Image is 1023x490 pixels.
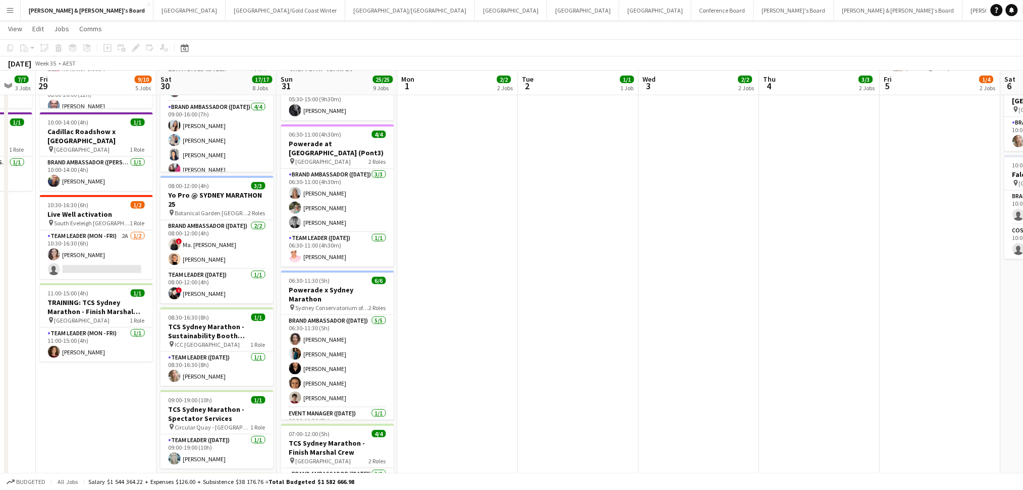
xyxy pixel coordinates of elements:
[75,22,106,35] a: Comms
[28,22,48,35] a: Edit
[153,1,226,20] button: [GEOGRAPHIC_DATA]
[160,322,274,340] h3: TCS Sydney Marathon - Sustainability Booth Support
[160,308,274,386] app-job-card: 08:30-16:30 (8h)1/1TCS Sydney Marathon - Sustainability Booth Support ICC [GEOGRAPHIC_DATA]1 Role...
[296,457,351,465] span: [GEOGRAPHIC_DATA]
[281,271,394,420] app-job-card: 06:30-11:30 (5h)6/6Powerade x Sydney Marathon Sydney Conservatorium of Music2 RolesBrand Ambassad...
[131,289,145,297] span: 1/1
[56,478,80,485] span: All jobs
[175,341,240,348] span: ICC [GEOGRAPHIC_DATA]
[160,352,274,386] app-card-role: Team Leader ([DATE])1/108:30-16:30 (8h)[PERSON_NAME]
[63,59,76,67] div: AEST
[4,22,26,35] a: View
[251,341,265,348] span: 1 Role
[281,232,394,267] app-card-role: Team Leader ([DATE])1/106:30-11:00 (4h30m)[PERSON_NAME]
[289,430,330,438] span: 07:00-12:00 (5h)
[16,478,45,485] span: Budgeted
[40,283,153,362] app-job-card: 11:00-15:00 (4h)1/1TRAINING: TCS Sydney Marathon - Finish Marshal Crew [GEOGRAPHIC_DATA]1 RoleTea...
[40,230,153,279] app-card-role: Team Leader (Mon - Fri)2A1/210:30-16:30 (6h)[PERSON_NAME]
[32,24,44,33] span: Edit
[251,396,265,404] span: 1/1
[281,408,394,442] app-card-role: Event Manager ([DATE])1/106:30-11:30 (5h)
[176,287,182,293] span: !
[345,1,475,20] button: [GEOGRAPHIC_DATA]/[GEOGRAPHIC_DATA]
[40,328,153,362] app-card-role: Team Leader (Mon - Fri)1/111:00-15:00 (4h)[PERSON_NAME]
[281,439,394,457] h3: TCS Sydney Marathon - Finish Marshal Crew
[55,317,110,324] span: [GEOGRAPHIC_DATA]
[369,304,386,312] span: 2 Roles
[251,314,265,321] span: 1/1
[281,315,394,408] app-card-role: Brand Ambassador ([DATE])5/506:30-11:30 (5h)[PERSON_NAME][PERSON_NAME][PERSON_NAME][PERSON_NAME][...
[160,269,274,303] app-card-role: Team Leader ([DATE])1/108:00-12:00 (4h)![PERSON_NAME]
[691,1,754,20] button: Conference Board
[160,435,274,469] app-card-role: Team Leader ([DATE])1/109:00-19:00 (10h)[PERSON_NAME]
[48,289,89,297] span: 11:00-15:00 (4h)
[8,58,31,69] div: [DATE]
[619,1,691,20] button: [GEOGRAPHIC_DATA]
[160,405,274,423] h3: TCS Sydney Marathon - Spectator Services
[8,24,22,33] span: View
[475,1,547,20] button: [GEOGRAPHIC_DATA]
[268,478,354,485] span: Total Budgeted $1 582 666.98
[5,476,47,487] button: Budgeted
[54,24,69,33] span: Jobs
[130,317,145,324] span: 1 Role
[251,423,265,431] span: 1 Role
[369,457,386,465] span: 2 Roles
[21,1,153,20] button: [PERSON_NAME] & [PERSON_NAME]'s Board
[40,298,153,316] h3: TRAINING: TCS Sydney Marathon - Finish Marshal Crew
[547,1,619,20] button: [GEOGRAPHIC_DATA]
[226,1,345,20] button: [GEOGRAPHIC_DATA]/Gold Coast Winter
[50,22,73,35] a: Jobs
[175,423,251,431] span: Circular Quay - [GEOGRAPHIC_DATA] - [GEOGRAPHIC_DATA]
[296,304,369,312] span: Sydney Conservatorium of Music
[754,1,834,20] button: [PERSON_NAME]'s Board
[88,478,354,485] div: Salary $1 544 364.22 + Expenses $126.00 + Subsistence $38 176.76 =
[289,277,330,284] span: 06:30-11:30 (5h)
[372,277,386,284] span: 6/6
[169,396,212,404] span: 09:00-19:00 (10h)
[281,285,394,303] h3: Powerade x Sydney Marathon
[79,24,102,33] span: Comms
[169,314,209,321] span: 08:30-16:30 (8h)
[33,59,59,67] span: Week 35
[372,430,386,438] span: 4/4
[834,1,963,20] button: [PERSON_NAME] & [PERSON_NAME]'s Board
[160,390,274,469] app-job-card: 09:00-19:00 (10h)1/1TCS Sydney Marathon - Spectator Services Circular Quay - [GEOGRAPHIC_DATA] - ...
